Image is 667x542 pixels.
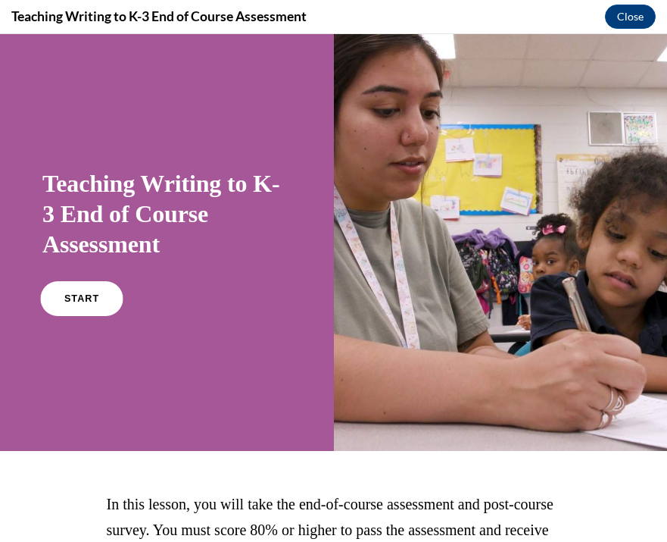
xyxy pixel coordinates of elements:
h1: Teaching Writing to K-3 End of Course Assessment [42,134,291,225]
span: START [64,259,99,271]
a: START [40,247,123,282]
h4: Teaching Writing to K-3 End of Course Assessment [11,7,307,26]
button: Close [605,5,656,29]
span: In this lesson, you will take the end-of-course assessment and post-course survey. You must score... [107,462,553,530]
